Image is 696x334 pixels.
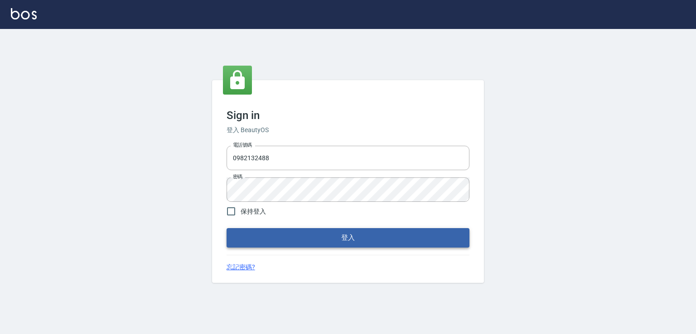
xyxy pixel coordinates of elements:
[11,8,37,19] img: Logo
[227,109,469,122] h3: Sign in
[233,173,242,180] label: 密碼
[241,207,266,216] span: 保持登入
[227,228,469,247] button: 登入
[227,262,255,272] a: 忘記密碼?
[227,125,469,135] h6: 登入 BeautyOS
[233,142,252,148] label: 電話號碼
